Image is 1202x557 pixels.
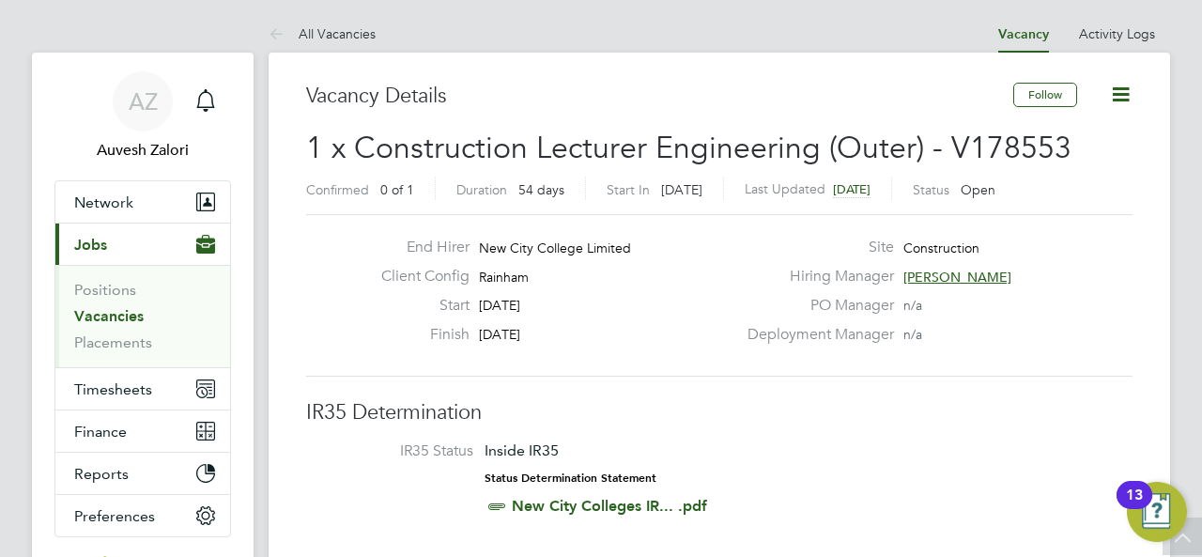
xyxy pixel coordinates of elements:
span: 1 x Construction Lecturer Engineering (Outer) - V178553 [306,130,1071,166]
span: Rainham [479,269,529,286]
a: Activity Logs [1079,25,1155,42]
span: Construction [903,240,979,256]
div: Jobs [55,265,230,367]
a: Vacancies [74,307,144,325]
label: Client Config [366,267,470,286]
button: Preferences [55,495,230,536]
button: Jobs [55,224,230,265]
a: Vacancy [998,26,1049,42]
span: Reports [74,465,129,483]
label: Status [913,181,949,198]
button: Open Resource Center, 13 new notifications [1127,482,1187,542]
label: Duration [456,181,507,198]
label: Hiring Manager [736,267,894,286]
span: Preferences [74,507,155,525]
span: Inside IR35 [485,441,559,459]
label: Site [736,238,894,257]
span: 54 days [518,181,564,198]
label: Start [366,296,470,316]
label: Start In [607,181,650,198]
label: Last Updated [745,180,825,197]
button: Follow [1013,83,1077,107]
span: [DATE] [833,181,871,197]
h3: IR35 Determination [306,399,1133,426]
span: 0 of 1 [380,181,414,198]
span: [DATE] [479,297,520,314]
button: Reports [55,453,230,494]
span: New City College Limited [479,240,631,256]
a: All Vacancies [269,25,376,42]
strong: Status Determination Statement [485,472,656,485]
a: Positions [74,281,136,299]
span: Auvesh Zalori [54,139,231,162]
button: Finance [55,410,230,452]
label: PO Manager [736,296,894,316]
label: Deployment Manager [736,325,894,345]
span: [DATE] [661,181,702,198]
span: Network [74,193,133,211]
span: Open [961,181,995,198]
label: Finish [366,325,470,345]
span: [DATE] [479,326,520,343]
label: End Hirer [366,238,470,257]
span: AZ [129,89,158,114]
span: [PERSON_NAME] [903,269,1011,286]
label: IR35 Status [325,441,473,461]
span: Finance [74,423,127,441]
button: Network [55,181,230,223]
span: n/a [903,326,922,343]
a: AZAuvesh Zalori [54,71,231,162]
div: 13 [1126,495,1143,519]
label: Confirmed [306,181,369,198]
h3: Vacancy Details [306,83,1013,110]
button: Timesheets [55,368,230,410]
span: Jobs [74,236,107,254]
span: Timesheets [74,380,152,398]
span: n/a [903,297,922,314]
a: Placements [74,333,152,351]
a: New City Colleges IR... .pdf [512,497,707,515]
